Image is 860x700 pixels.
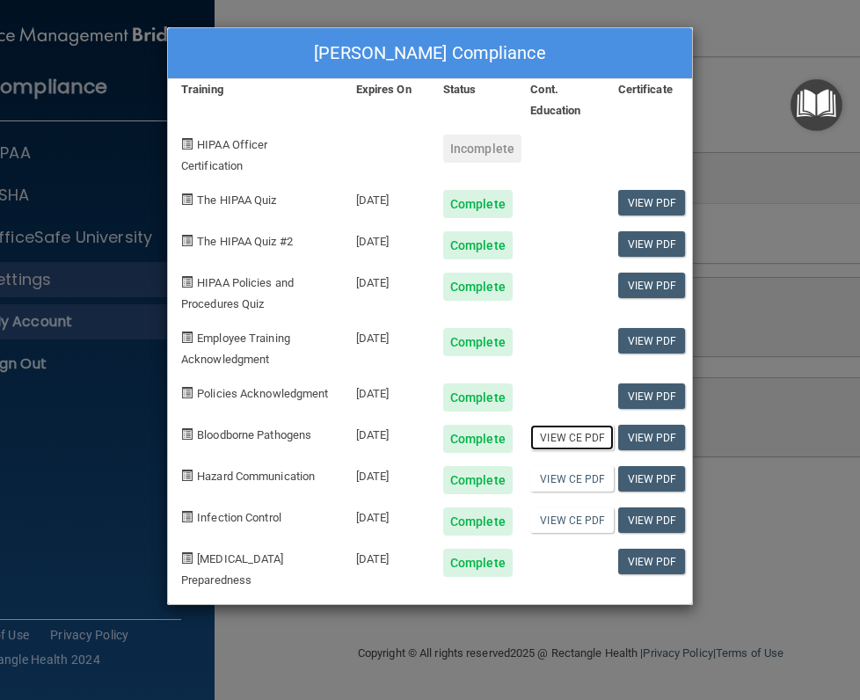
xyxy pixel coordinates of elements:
[197,193,276,207] span: The HIPAA Quiz
[618,383,686,409] a: View PDF
[517,79,604,121] div: Cont. Education
[772,579,839,645] iframe: Drift Widget Chat Controller
[443,507,513,536] div: Complete
[443,328,513,356] div: Complete
[530,507,614,533] a: View CE PDF
[618,328,686,354] a: View PDF
[343,315,430,370] div: [DATE]
[343,79,430,121] div: Expires On
[443,190,513,218] div: Complete
[343,412,430,453] div: [DATE]
[181,276,294,310] span: HIPAA Policies and Procedures Quiz
[530,425,614,450] a: View CE PDF
[443,273,513,301] div: Complete
[443,231,513,259] div: Complete
[618,466,686,492] a: View PDF
[791,79,842,131] button: Open Resource Center
[343,218,430,259] div: [DATE]
[443,466,513,494] div: Complete
[618,507,686,533] a: View PDF
[168,28,692,79] div: [PERSON_NAME] Compliance
[618,273,686,298] a: View PDF
[618,231,686,257] a: View PDF
[443,425,513,453] div: Complete
[168,79,343,121] div: Training
[343,370,430,412] div: [DATE]
[343,536,430,591] div: [DATE]
[343,259,430,315] div: [DATE]
[530,466,614,492] a: View CE PDF
[343,494,430,536] div: [DATE]
[343,177,430,218] div: [DATE]
[181,138,267,172] span: HIPAA Officer Certification
[443,549,513,577] div: Complete
[197,511,281,524] span: Infection Control
[343,453,430,494] div: [DATE]
[443,135,521,163] div: Incomplete
[181,552,284,587] span: [MEDICAL_DATA] Preparedness
[197,428,311,441] span: Bloodborne Pathogens
[197,387,328,400] span: Policies Acknowledgment
[618,190,686,215] a: View PDF
[618,425,686,450] a: View PDF
[430,79,517,121] div: Status
[181,332,290,366] span: Employee Training Acknowledgment
[443,383,513,412] div: Complete
[197,235,293,248] span: The HIPAA Quiz #2
[197,470,315,483] span: Hazard Communication
[605,79,692,121] div: Certificate
[618,549,686,574] a: View PDF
